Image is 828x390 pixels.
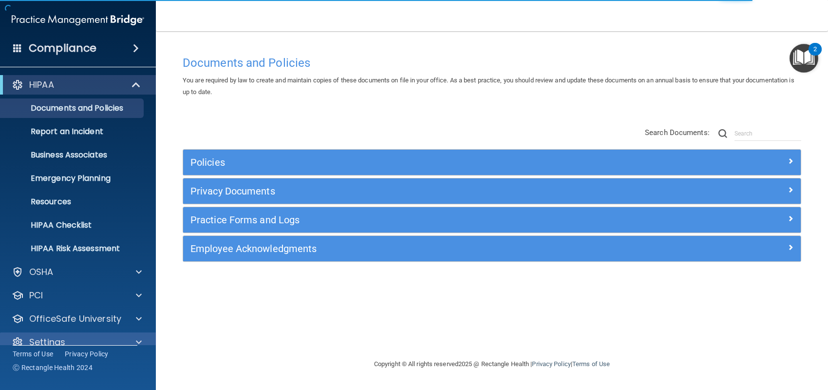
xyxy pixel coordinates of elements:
span: Ⓒ Rectangle Health 2024 [13,363,93,372]
h5: Practice Forms and Logs [190,214,639,225]
p: Emergency Planning [6,174,139,183]
a: OfficeSafe University [12,313,142,325]
p: Documents and Policies [6,103,139,113]
h4: Compliance [29,41,96,55]
p: Resources [6,197,139,207]
p: OSHA [29,266,54,278]
span: Search Documents: [645,128,710,137]
h5: Employee Acknowledgments [190,243,639,254]
input: Search [734,126,801,141]
a: HIPAA [12,79,141,91]
p: Business Associates [6,150,139,160]
p: Report an Incident [6,127,139,136]
a: Employee Acknowledgments [190,241,793,256]
h5: Privacy Documents [190,186,639,196]
a: PCI [12,290,142,301]
a: Privacy Policy [532,360,570,368]
a: OSHA [12,266,142,278]
div: Copyright © All rights reserved 2025 @ Rectangle Health | | [314,349,670,380]
p: HIPAA [29,79,54,91]
div: 2 [813,49,817,62]
a: Privacy Documents [190,183,793,199]
p: HIPAA Checklist [6,220,139,230]
p: Settings [29,336,65,348]
a: Terms of Use [13,349,53,359]
span: You are required by law to create and maintain copies of these documents on file in your office. ... [183,77,794,96]
a: Privacy Policy [65,349,109,359]
img: PMB logo [12,10,144,30]
a: Terms of Use [572,360,610,368]
h4: Documents and Policies [183,57,801,69]
img: ic-search.3b580494.png [718,129,727,138]
a: Practice Forms and Logs [190,212,793,228]
button: Open Resource Center, 2 new notifications [790,44,818,73]
a: Policies [190,155,793,170]
h5: Policies [190,157,639,168]
a: Settings [12,336,142,348]
p: OfficeSafe University [29,313,121,325]
p: HIPAA Risk Assessment [6,244,139,253]
p: PCI [29,290,43,301]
